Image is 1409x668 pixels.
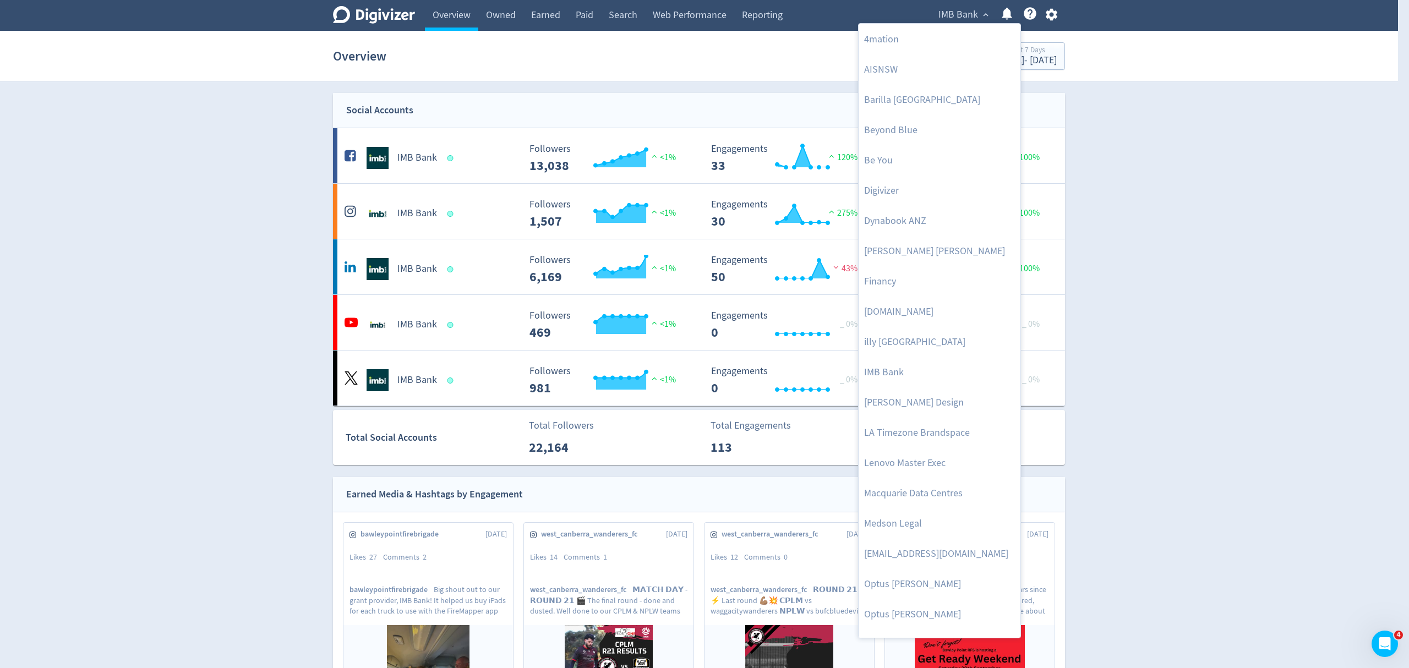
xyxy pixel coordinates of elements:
[859,387,1020,418] a: [PERSON_NAME] Design
[859,327,1020,357] a: illy [GEOGRAPHIC_DATA]
[859,176,1020,206] a: Digivizer
[859,85,1020,115] a: Barilla [GEOGRAPHIC_DATA]
[859,569,1020,599] a: Optus [PERSON_NAME]
[859,236,1020,266] a: [PERSON_NAME] [PERSON_NAME]
[1372,631,1398,657] iframe: Intercom live chat
[859,266,1020,297] a: Financy
[859,145,1020,176] a: Be You
[859,599,1020,629] a: Optus [PERSON_NAME]
[859,508,1020,539] a: Medson Legal
[859,357,1020,387] a: IMB Bank
[859,297,1020,327] a: [DOMAIN_NAME]
[859,418,1020,448] a: LA Timezone Brandspace
[859,115,1020,145] a: Beyond Blue
[1394,631,1403,639] span: 4
[859,448,1020,478] a: Lenovo Master Exec
[859,24,1020,54] a: 4mation
[859,539,1020,569] a: [EMAIL_ADDRESS][DOMAIN_NAME]
[859,54,1020,85] a: AISNSW
[859,629,1020,660] a: Optus [PERSON_NAME]
[859,478,1020,508] a: Macquarie Data Centres
[859,206,1020,236] a: Dynabook ANZ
